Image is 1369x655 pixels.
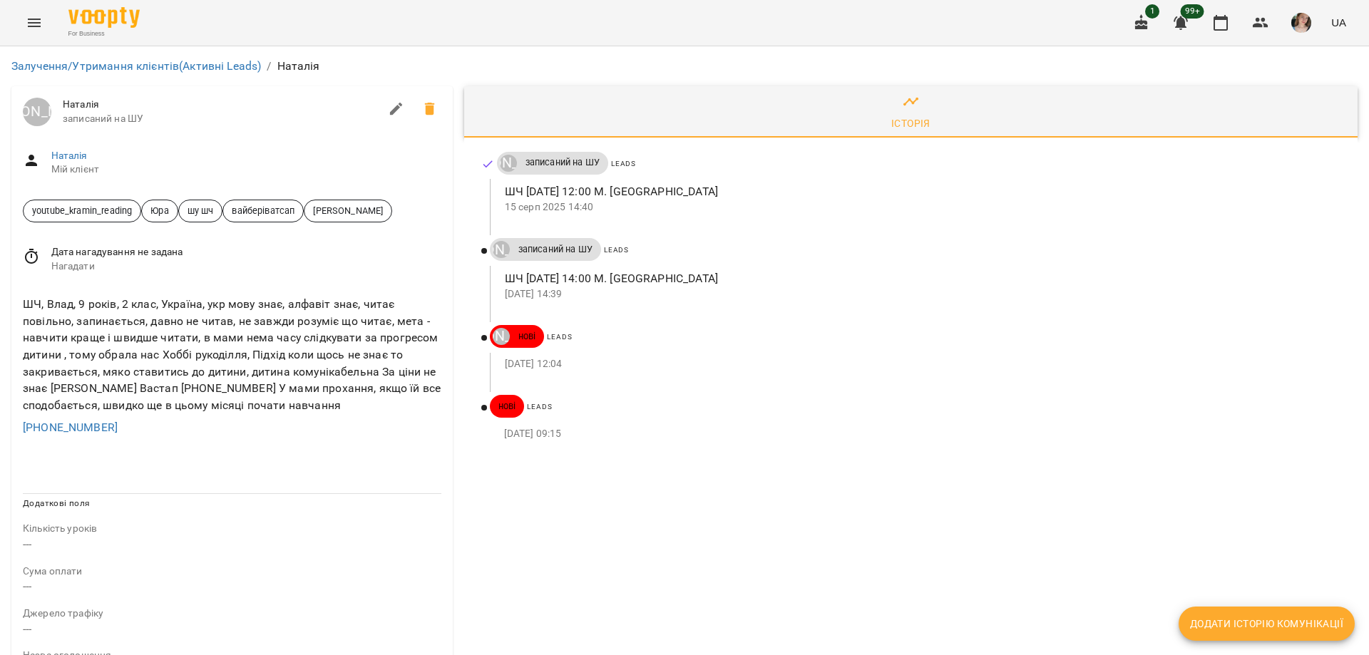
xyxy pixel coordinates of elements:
span: Додати історію комунікації [1190,615,1343,632]
button: Menu [17,6,51,40]
p: [DATE] 14:39 [505,287,1335,301]
span: Leads [604,246,629,254]
a: Залучення/Утримання клієнтів(Активні Leads) [11,59,261,73]
img: 6afb9eb6cc617cb6866001ac461bd93f.JPG [1291,13,1311,33]
span: Мій клієнт [51,163,441,177]
p: --- [23,621,441,638]
span: youtube_kramin_reading [24,204,140,217]
span: Leads [611,160,636,167]
span: Наталія [63,98,379,112]
span: записаний на ШУ [510,243,601,256]
a: [PERSON_NAME] [490,241,510,258]
span: Юра [142,204,177,217]
a: [PERSON_NAME] [490,328,510,345]
span: Нагадати [51,259,441,274]
nav: breadcrumb [11,58,1358,75]
span: Leads [527,403,552,411]
span: нові [510,330,545,343]
a: [PERSON_NAME] [497,155,517,172]
p: --- [23,536,441,553]
div: Історія [891,115,930,132]
div: Юрій Тимочко [500,155,517,172]
span: Дата нагадування не задана [51,245,441,259]
span: нові [490,400,525,413]
div: Юрій Тимочко [493,328,510,345]
div: Юрій Тимочко [23,98,51,126]
a: Наталія [51,150,88,161]
p: [DATE] 09:15 [504,427,1335,441]
button: Додати історію комунікації [1179,607,1355,641]
a: [PERSON_NAME] [23,98,51,126]
li: / [267,58,271,75]
a: [PHONE_NUMBER] [23,421,118,434]
p: --- [23,578,441,595]
span: [PERSON_NAME] [304,204,391,217]
p: [DATE] 12:04 [505,357,1335,371]
div: Юрій Тимочко [493,241,510,258]
p: 15 серп 2025 14:40 [505,200,1335,215]
button: UA [1326,9,1352,36]
img: Voopty Logo [68,7,140,28]
span: записаний на ШУ [63,112,379,126]
span: UA [1331,15,1346,30]
span: Leads [547,333,572,341]
span: 99+ [1181,4,1204,19]
span: вайберіватсап [223,204,303,217]
p: Наталія [277,58,320,75]
span: шу шч [179,204,222,217]
span: записаний на ШУ [517,156,608,169]
p: field-description [23,607,441,621]
span: For Business [68,29,140,38]
p: field-description [23,522,441,536]
span: Додаткові поля [23,498,90,508]
span: 1 [1145,4,1159,19]
p: field-description [23,564,441,579]
p: ШЧ [DATE] 14:00 М. [GEOGRAPHIC_DATA] [505,270,1335,287]
p: ШЧ [DATE] 12:00 М. [GEOGRAPHIC_DATA] [505,183,1335,200]
div: ШЧ, Влад, 9 років, 2 клас, Україна, укр мову знає, алфавіт знає, читає повільно, запинається, дав... [20,293,444,416]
